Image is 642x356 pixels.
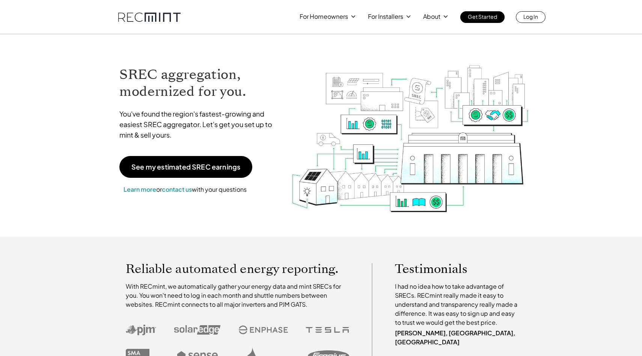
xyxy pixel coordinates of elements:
[126,282,350,309] p: With RECmint, we automatically gather your energy data and mint SRECs for you. You won't need to ...
[460,11,505,23] a: Get Started
[423,11,440,22] p: About
[119,109,279,140] p: You've found the region's fastest-growing and easiest SREC aggregator. Let's get you set up to mi...
[523,11,538,22] p: Log In
[395,282,521,327] p: I had no idea how to take advantage of SRECs. RECmint really made it easy to understand and trans...
[368,11,403,22] p: For Installers
[300,11,348,22] p: For Homeowners
[516,11,546,23] a: Log In
[162,185,192,193] a: contact us
[468,11,497,22] p: Get Started
[119,66,279,100] h1: SREC aggregation, modernized for you.
[124,185,156,193] a: Learn more
[131,164,240,170] p: See my estimated SREC earnings
[395,263,507,274] p: Testimonials
[291,45,530,214] img: RECmint value cycle
[126,263,350,274] p: Reliable automated energy reporting.
[119,156,252,178] a: See my estimated SREC earnings
[395,329,521,347] p: [PERSON_NAME], [GEOGRAPHIC_DATA], [GEOGRAPHIC_DATA]
[119,185,251,194] p: or with your questions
